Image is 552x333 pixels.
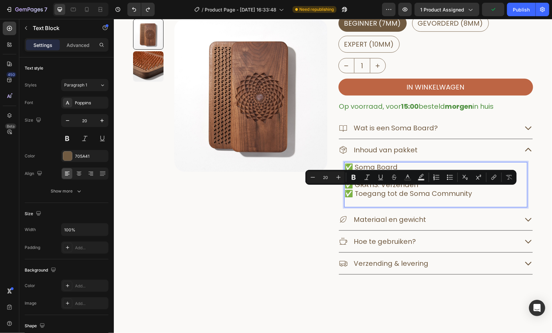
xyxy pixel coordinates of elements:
[25,116,43,125] div: Size
[25,169,44,178] div: Align
[64,82,87,88] span: Paragraph 1
[239,217,303,228] div: Rich Text Editor. Editing area: main
[25,65,43,71] div: Text style
[75,301,107,307] div: Add...
[75,153,107,159] div: 705A41
[240,218,302,227] p: Hoe te gebruiken?
[25,82,36,88] div: Styles
[240,196,312,205] p: Materiaal en gewicht
[25,283,35,289] div: Color
[507,3,535,16] button: Publish
[25,245,40,251] div: Padding
[331,83,359,92] strong: morgen
[202,6,203,13] span: /
[230,143,413,188] div: Rich Text Editor. Editing area: main
[25,185,108,197] button: Show more
[114,19,552,333] iframe: Design area
[61,224,108,236] input: Auto
[415,3,479,16] button: 1 product assigned
[256,40,272,54] button: increment
[225,60,419,77] button: In winkelwagen
[231,144,413,188] p: ✅ Soma Board ✅ GRATIS: Soma Board Beginners Guide ✅ GRATIS: Verzenden ✅ Toegang tot de Soma Commu...
[239,104,325,114] div: Rich Text Editor. Editing area: main
[33,42,52,49] p: Settings
[44,5,47,14] p: 7
[239,239,316,250] div: Rich Text Editor. Editing area: main
[205,6,276,13] span: Product Page - [DATE] 16:33:48
[240,127,304,135] p: Inhoud van pakket
[513,6,530,13] div: Publish
[75,283,107,289] div: Add...
[529,300,545,316] div: Open Intercom Messenger
[6,72,16,77] div: 450
[51,188,82,195] div: Show more
[127,3,155,16] div: Undo/Redo
[25,153,35,159] div: Color
[287,83,305,92] strong: 15:00
[67,42,90,49] p: Advanced
[420,6,464,13] span: 1 product assigned
[25,300,36,306] div: Image
[75,100,107,106] div: Poppins
[61,79,108,91] button: Paragraph 1
[293,64,351,73] div: In winkelwagen
[33,24,90,32] p: Text Block
[25,266,57,275] div: Background
[305,170,517,185] div: Editor contextual toolbar
[25,209,43,219] div: Size
[240,40,256,54] input: quantity
[25,322,46,331] div: Shape
[239,126,305,136] div: Rich Text Editor. Editing area: main
[5,124,16,129] div: Beta
[299,6,334,12] span: Need republishing
[3,3,50,16] button: 7
[230,21,280,30] span: Expert (10mm)
[25,227,36,233] div: Width
[225,40,240,54] button: decrement
[75,245,107,251] div: Add...
[225,83,419,92] p: Op voorraad, voor besteld in huis
[25,100,33,106] div: Font
[240,105,324,113] p: Wat is een Soma Board?
[239,195,313,206] div: Rich Text Editor. Editing area: main
[240,240,315,249] p: Verzending & levering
